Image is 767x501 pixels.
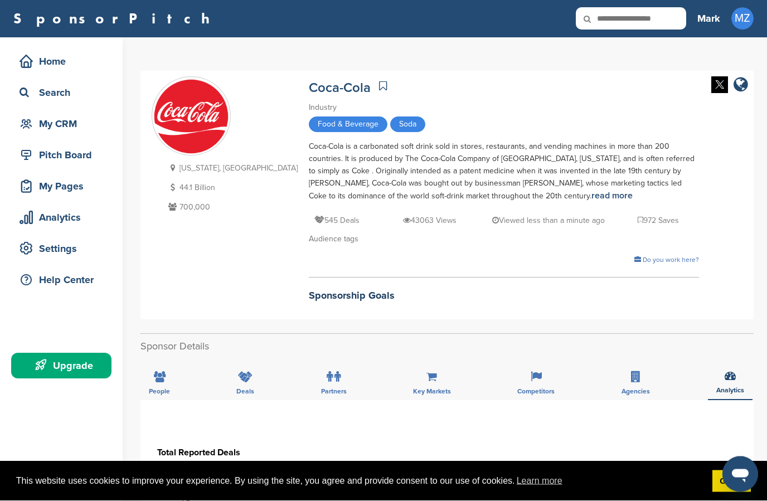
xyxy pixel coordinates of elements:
p: 545 Deals [314,214,360,228]
h3: Mark [697,11,720,27]
p: 972 Saves [638,214,679,228]
p: [US_STATE], [GEOGRAPHIC_DATA] [166,162,298,176]
a: Help Center [11,267,111,293]
div: My CRM [17,114,111,134]
span: Key Markets [413,388,451,395]
iframe: Button to launch messaging window [722,456,758,492]
a: Mark [697,7,720,31]
div: Help Center [17,270,111,290]
div: My Pages [17,177,111,197]
div: Upgrade [17,356,111,376]
a: dismiss cookie message [712,470,751,493]
a: My Pages [11,174,111,200]
div: Search [17,83,111,103]
a: learn more about cookies [515,473,564,489]
span: People [149,388,170,395]
img: Sponsorpitch & Coca-Cola [152,78,230,156]
div: Audience tags [309,234,699,246]
p: 44.1 Billion [166,181,298,195]
a: My CRM [11,111,111,137]
span: MZ [731,8,754,30]
span: Competitors [517,388,555,395]
a: Coca-Cola [309,80,371,96]
a: Search [11,80,111,106]
span: Agencies [622,388,650,395]
a: Home [11,49,111,75]
div: Industry [309,102,699,114]
a: Pitch Board [11,143,111,168]
p: 700,000 [166,201,298,215]
a: read more [591,191,633,202]
span: Do you work here? [643,256,699,264]
a: Do you work here? [634,256,699,264]
h2: Sponsorship Goals [309,289,699,304]
span: This website uses cookies to improve your experience. By using the site, you agree and provide co... [16,473,703,489]
span: Analytics [716,387,744,394]
div: Analytics [17,208,111,228]
div: Coca-Cola is a carbonated soft drink sold in stores, restaurants, and vending machines in more th... [309,141,699,203]
a: SponsorPitch [13,12,217,26]
a: Upgrade [11,353,111,379]
img: Twitter white [711,77,728,94]
span: Deals [236,388,254,395]
p: Viewed less than a minute ago [492,214,605,228]
div: Settings [17,239,111,259]
p: 43063 Views [403,214,457,228]
h2: Sponsor Details [140,339,754,354]
span: Soda [390,117,425,133]
a: company link [734,77,748,95]
a: Settings [11,236,111,262]
div: Home [17,52,111,72]
a: Analytics [11,205,111,231]
h3: Total Reported Deals [157,446,441,460]
span: Partners [321,388,347,395]
div: Pitch Board [17,145,111,166]
span: Food & Beverage [309,117,387,133]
